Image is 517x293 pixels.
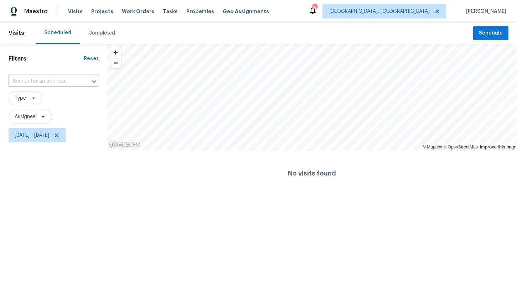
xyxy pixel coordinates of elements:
a: Improve this map [480,145,515,150]
span: Maestro [24,8,48,15]
span: [DATE] - [DATE] [15,132,49,139]
span: Type [15,95,26,102]
h4: No visits found [288,170,336,177]
span: Visits [68,8,83,15]
span: Schedule [479,29,503,38]
button: Zoom out [110,58,121,68]
span: [PERSON_NAME] [463,8,506,15]
button: Schedule [473,26,508,41]
button: Zoom in [110,47,121,58]
div: Reset [84,55,98,62]
div: Completed [88,30,115,37]
input: Search for an address... [9,76,78,87]
span: Visits [9,25,24,41]
a: Mapbox [423,145,442,150]
span: Projects [91,8,113,15]
a: OpenStreetMap [443,145,478,150]
span: Tasks [163,9,178,14]
span: Geo Assignments [223,8,269,15]
a: Mapbox homepage [109,140,140,148]
h1: Filters [9,55,84,62]
span: Properties [186,8,214,15]
canvas: Map [107,44,517,151]
div: 6 [312,4,317,11]
div: Scheduled [44,29,71,36]
button: Open [89,77,99,87]
span: Work Orders [122,8,154,15]
span: [GEOGRAPHIC_DATA], [GEOGRAPHIC_DATA] [329,8,430,15]
span: Assignee [15,113,36,120]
